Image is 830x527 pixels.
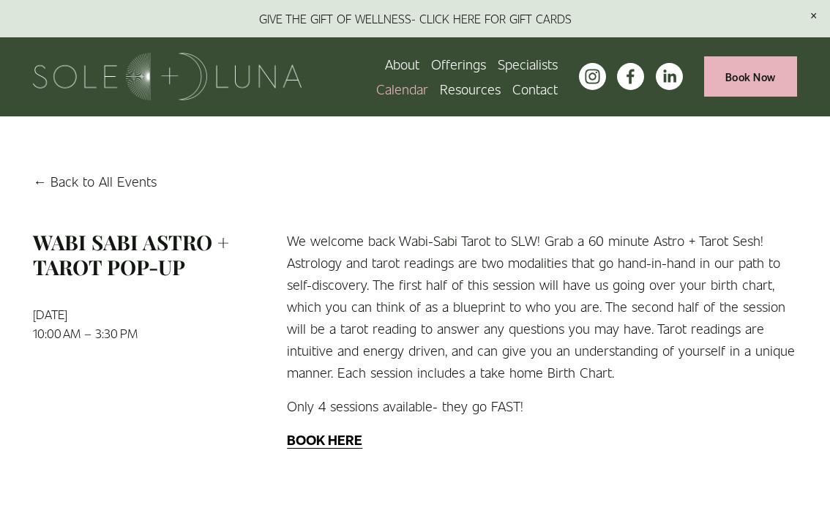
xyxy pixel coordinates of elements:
a: instagram-unauth [579,63,606,90]
a: BOOK HERE [287,430,362,448]
strong: BOOK HERE [287,430,362,449]
a: facebook-unauth [617,63,644,90]
a: Specialists [498,52,558,77]
a: LinkedIn [656,63,683,90]
h1: WABI SABI ASTRO + TAROT POP-UP [33,230,262,279]
a: Back to All Events [33,171,156,193]
a: folder dropdown [431,52,486,77]
span: Offerings [431,53,486,75]
a: About [385,52,419,77]
p: Only 4 sessions available- they go FAST! [287,395,796,417]
time: 3:30 PM [95,325,138,341]
a: folder dropdown [440,77,501,102]
span: Resources [440,78,501,100]
a: Contact [512,77,558,102]
time: 10:00 AM [33,325,81,341]
a: Calendar [376,77,428,102]
img: Sole + Luna [33,53,302,100]
p: We welcome back Wabi-Sabi Tarot to SLW! Grab a 60 minute Astro + Tarot Sesh! Astrology and tarot ... [287,230,796,384]
time: [DATE] [33,306,67,322]
a: Book Now [704,56,797,97]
